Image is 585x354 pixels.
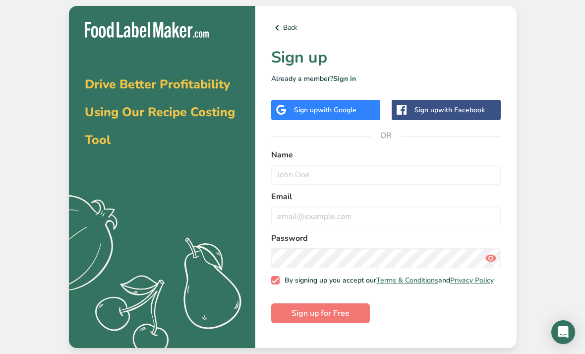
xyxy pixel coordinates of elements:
[271,303,370,323] button: Sign up for Free
[551,320,575,344] div: Open Intercom Messenger
[271,207,501,226] input: email@example.com
[414,105,485,115] div: Sign up
[292,307,350,319] span: Sign up for Free
[271,165,501,185] input: John Doe
[280,276,494,285] span: By signing up you accept our and
[271,149,501,161] label: Name
[85,76,235,148] span: Drive Better Profitability Using Our Recipe Costing Tool
[376,276,438,285] a: Terms & Conditions
[271,22,501,34] a: Back
[271,46,501,70] h1: Sign up
[371,121,401,150] span: OR
[85,22,209,38] img: Food Label Maker
[318,105,356,115] span: with Google
[271,232,501,244] label: Password
[438,105,485,115] span: with Facebook
[271,73,501,84] p: Already a member?
[333,74,356,83] a: Sign in
[271,191,501,203] label: Email
[450,276,494,285] a: Privacy Policy
[294,105,356,115] div: Sign up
